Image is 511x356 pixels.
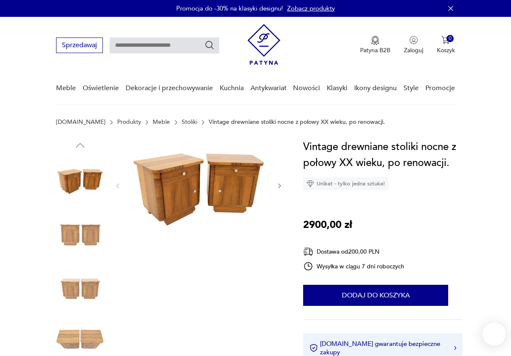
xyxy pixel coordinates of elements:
button: Sprzedawaj [56,37,103,53]
a: Promocje [425,72,455,104]
img: Ikona medalu [371,36,379,45]
img: Zdjęcie produktu Vintage drewniane stoliki nocne z połowy XX wieku, po renowacji. [56,210,104,258]
p: Koszyk [437,46,455,54]
a: Nowości [293,72,320,104]
div: Unikat - tylko jedna sztuka! [303,177,388,190]
img: Zdjęcie produktu Vintage drewniane stoliki nocne z połowy XX wieku, po renowacji. [56,156,104,204]
div: 0 [446,35,454,42]
img: Patyna - sklep z meblami i dekoracjami vintage [247,24,280,65]
button: Szukaj [204,40,215,50]
button: 0Koszyk [437,36,455,54]
a: Antykwariat [250,72,287,104]
h1: Vintage drewniane stoliki nocne z połowy XX wieku, po renowacji. [303,139,463,171]
button: Patyna B2B [360,36,390,54]
a: Dekoracje i przechowywanie [126,72,213,104]
a: Kuchnia [220,72,244,104]
img: Ikona diamentu [307,180,314,187]
img: Zdjęcie produktu Vintage drewniane stoliki nocne z połowy XX wieku, po renowacji. [130,139,268,231]
img: Ikona certyfikatu [309,344,318,352]
img: Ikonka użytkownika [409,36,418,44]
button: Zaloguj [404,36,423,54]
a: Oświetlenie [83,72,119,104]
p: Promocja do -30% na klasyki designu! [176,4,283,13]
a: Zobacz produkty [287,4,335,13]
a: Style [403,72,419,104]
a: Sprzedawaj [56,43,103,49]
img: Ikona strzałki w prawo [454,346,457,350]
a: Meble [153,119,170,126]
button: Dodaj do koszyka [303,285,448,306]
a: Produkty [117,119,141,126]
a: [DOMAIN_NAME] [56,119,105,126]
img: Zdjęcie produktu Vintage drewniane stoliki nocne z połowy XX wieku, po renowacji. [56,263,104,311]
a: Stoliki [182,119,197,126]
p: Patyna B2B [360,46,390,54]
p: 2900,00 zł [303,217,352,233]
a: Ikony designu [354,72,397,104]
iframe: Smartsupp widget button [482,322,506,346]
p: Zaloguj [404,46,423,54]
img: Ikona dostawy [303,246,313,257]
a: Ikona medaluPatyna B2B [360,36,390,54]
div: Wysyłka w ciągu 7 dni roboczych [303,261,404,271]
p: Vintage drewniane stoliki nocne z połowy XX wieku, po renowacji. [209,119,385,126]
div: Dostawa od 200,00 PLN [303,246,404,257]
a: Meble [56,72,76,104]
img: Ikona koszyka [441,36,450,44]
a: Klasyki [327,72,347,104]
